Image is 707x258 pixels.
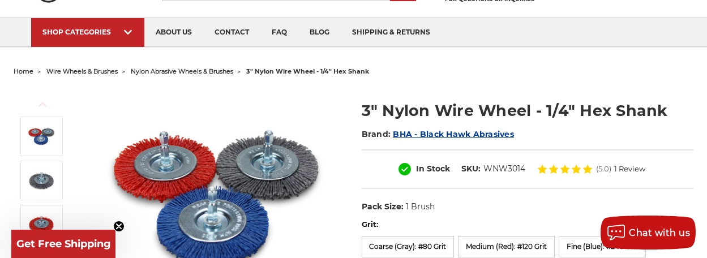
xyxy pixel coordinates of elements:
span: 3" nylon wire wheel - 1/4" hex shank [246,67,369,75]
span: Brand: [362,129,391,139]
a: about us [144,18,203,47]
label: Grit: [362,219,693,230]
a: blog [298,18,341,47]
button: Chat with us [601,216,696,250]
span: Chat with us [629,227,690,238]
img: 3" Nylon Wire Wheel - 1/4" Hex Shank [27,210,55,239]
button: Close teaser [113,221,125,232]
dd: 1 Brush [406,201,435,213]
div: SHOP CATEGORIES [42,28,133,36]
a: shipping & returns [341,18,442,47]
a: home [14,67,33,75]
div: Get Free ShippingClose teaser [11,230,115,258]
span: (5.0) [596,165,611,173]
span: Get Free Shipping [16,238,111,250]
dt: SKU: [461,163,481,175]
h1: 3" Nylon Wire Wheel - 1/4" Hex Shank [362,100,693,122]
img: 3" Nylon Wire Wheel - 1/4" Hex Shank [27,166,55,195]
button: Previous [29,92,56,117]
a: wire wheels & brushes [46,67,118,75]
a: contact [203,18,260,47]
span: 1 Review [614,165,645,173]
a: faq [260,18,298,47]
img: Nylon Filament Wire Wheels with Hex Shank [27,122,55,150]
a: BHA - Black Hawk Abrasives [393,129,514,139]
span: In Stock [416,164,450,174]
dd: WNW3014 [483,163,525,175]
a: nylon abrasive wheels & brushes [131,67,233,75]
dt: Pack Size: [362,201,404,213]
